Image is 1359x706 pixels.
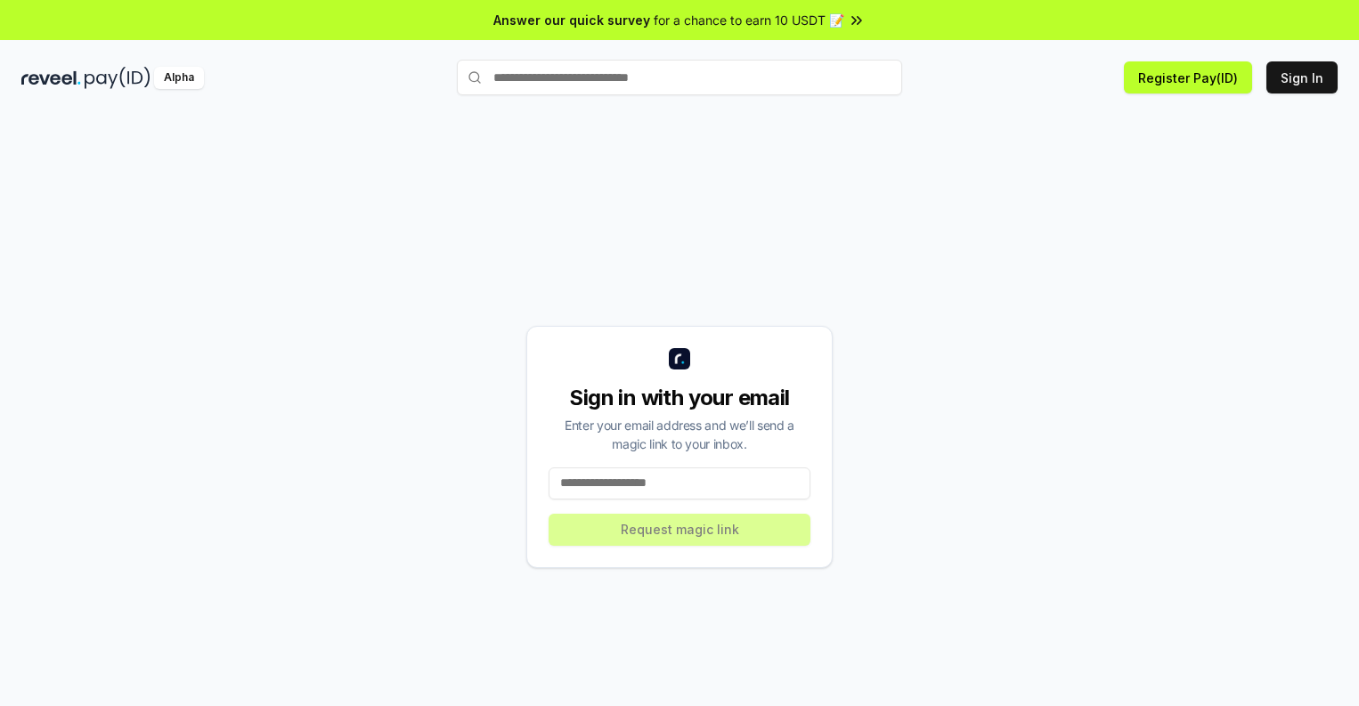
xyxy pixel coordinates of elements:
div: Alpha [154,67,204,89]
span: Answer our quick survey [493,11,650,29]
span: for a chance to earn 10 USDT 📝 [654,11,844,29]
div: Enter your email address and we’ll send a magic link to your inbox. [549,416,810,453]
button: Sign In [1266,61,1338,93]
img: pay_id [85,67,151,89]
button: Register Pay(ID) [1124,61,1252,93]
img: reveel_dark [21,67,81,89]
div: Sign in with your email [549,384,810,412]
img: logo_small [669,348,690,369]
